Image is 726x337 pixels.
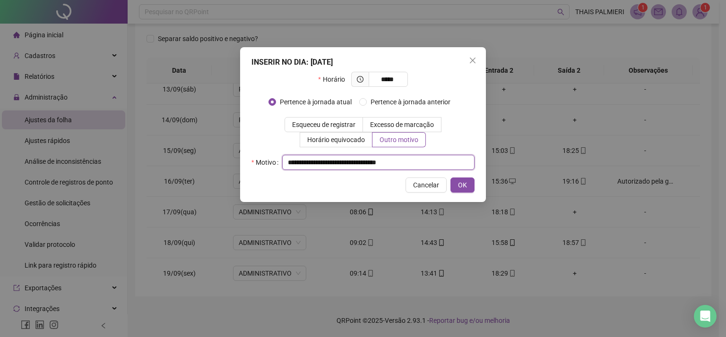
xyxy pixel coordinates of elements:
div: INSERIR NO DIA : [DATE] [251,57,475,68]
span: Pertence à jornada anterior [367,97,454,107]
span: OK [458,180,467,190]
button: Cancelar [406,177,447,193]
span: close [469,57,476,64]
label: Motivo [251,155,282,170]
span: Outro motivo [380,136,418,143]
button: OK [450,177,475,193]
span: Excesso de marcação [370,121,434,128]
label: Horário [318,72,351,87]
span: Horário equivocado [307,136,365,143]
span: Cancelar [413,180,439,190]
span: clock-circle [357,76,363,83]
button: Close [465,53,480,68]
span: Esqueceu de registrar [292,121,355,128]
span: Pertence à jornada atual [276,97,355,107]
div: Open Intercom Messenger [694,305,717,328]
